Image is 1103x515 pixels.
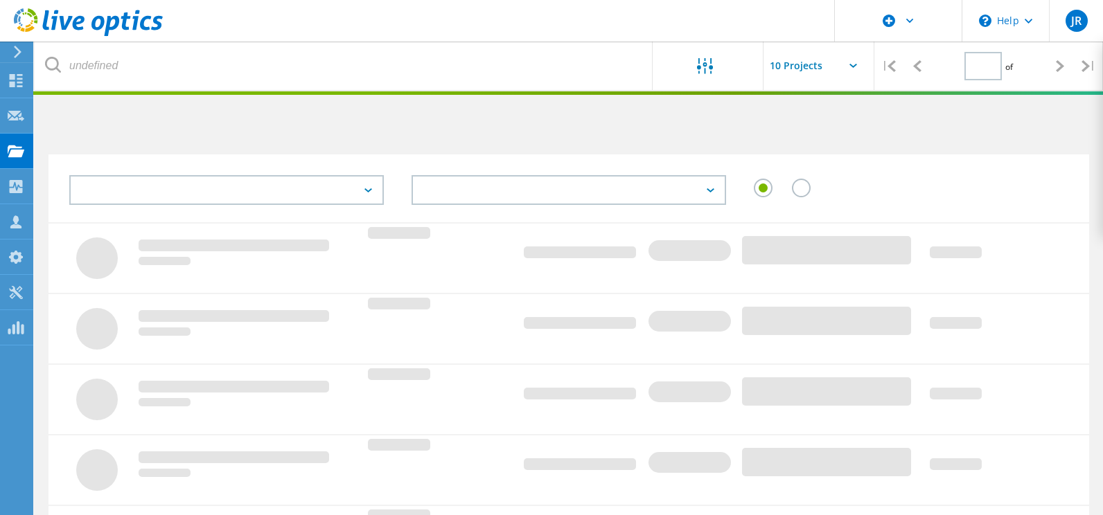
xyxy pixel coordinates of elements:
[979,15,991,27] svg: \n
[35,42,653,90] input: undefined
[14,29,163,39] a: Live Optics Dashboard
[1071,15,1082,26] span: JR
[874,42,903,91] div: |
[1075,42,1103,91] div: |
[1005,61,1013,73] span: of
